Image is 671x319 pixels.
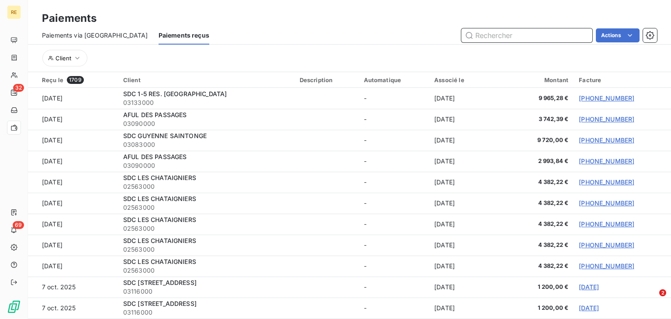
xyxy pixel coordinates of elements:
span: 02563000 [123,245,289,254]
td: - [359,130,429,151]
td: [DATE] [429,109,504,130]
td: [DATE] [28,130,118,151]
span: 4 382,22 € [509,220,568,229]
td: [DATE] [429,172,504,193]
td: [DATE] [429,151,504,172]
div: Client [123,76,289,83]
td: - [359,172,429,193]
span: SDC LES CHATAIGNIERS [123,216,196,223]
span: 9 965,28 € [509,94,568,103]
td: [DATE] [429,193,504,214]
span: SDC LES CHATAIGNIERS [123,174,196,181]
a: [PHONE_NUMBER] [579,115,634,123]
td: - [359,109,429,130]
td: - [359,88,429,109]
div: RE [7,5,21,19]
span: Paiements reçus [159,31,209,40]
div: Montant [509,76,568,83]
div: Facture [579,76,666,83]
span: 1709 [67,76,84,84]
span: 3 742,39 € [509,115,568,124]
span: SDC LES CHATAIGNIERS [123,195,196,202]
a: [PHONE_NUMBER] [579,136,634,144]
span: 1 200,00 € [509,283,568,291]
a: [PHONE_NUMBER] [579,178,634,186]
td: [DATE] [429,277,504,298]
td: 7 oct. 2025 [28,277,118,298]
img: Logo LeanPay [7,300,21,314]
span: SDC LES CHATAIGNIERS [123,258,196,265]
span: AFUL DES PASSAGES [123,153,187,160]
span: Client [55,55,71,62]
td: - [359,277,429,298]
a: [DATE] [579,304,599,312]
span: 03090000 [123,119,289,128]
span: 03116000 [123,308,289,317]
td: [DATE] [28,151,118,172]
input: Rechercher [461,28,592,42]
span: 4 382,22 € [509,199,568,208]
td: [DATE] [429,298,504,319]
span: 03090000 [123,161,289,170]
div: Reçu le [42,76,113,84]
td: - [359,256,429,277]
td: [DATE] [28,235,118,256]
td: [DATE] [429,235,504,256]
td: - [359,193,429,214]
a: [DATE] [579,283,599,291]
td: [DATE] [28,256,118,277]
span: 02563000 [123,266,289,275]
td: 7 oct. 2025 [28,298,118,319]
td: [DATE] [429,130,504,151]
span: 2 [659,289,666,296]
span: 32 [13,84,24,92]
div: Associé le [434,76,498,83]
span: SDC [STREET_ADDRESS] [123,279,197,286]
span: 02563000 [123,182,289,191]
h3: Paiements [42,10,97,26]
td: - [359,151,429,172]
span: SDC 1-5 RES. [GEOGRAPHIC_DATA] [123,90,227,97]
td: [DATE] [28,193,118,214]
span: SDC LES CHATAIGNIERS [123,237,196,244]
td: - [359,298,429,319]
span: 69 [13,221,24,229]
td: [DATE] [429,88,504,109]
td: - [359,235,429,256]
td: [DATE] [429,214,504,235]
button: Actions [596,28,640,42]
span: 2 993,84 € [509,157,568,166]
span: SDC [STREET_ADDRESS] [123,300,197,307]
span: AFUL DES PASSAGES [123,111,187,118]
a: [PHONE_NUMBER] [579,94,634,102]
button: Client [42,50,87,66]
span: 4 382,22 € [509,178,568,187]
span: 1 200,00 € [509,304,568,312]
span: 03116000 [123,287,289,296]
span: SDC GUYENNE SAINTONGE [123,132,207,139]
span: 02563000 [123,224,289,233]
a: [PHONE_NUMBER] [579,199,634,207]
span: Paiements via [GEOGRAPHIC_DATA] [42,31,148,40]
a: [PHONE_NUMBER] [579,157,634,165]
a: [PHONE_NUMBER] [579,220,634,228]
td: [DATE] [28,109,118,130]
span: 4 382,22 € [509,262,568,270]
div: Automatique [364,76,424,83]
span: 9 720,00 € [509,136,568,145]
div: Description [300,76,353,83]
td: [DATE] [28,172,118,193]
td: [DATE] [429,256,504,277]
a: [PHONE_NUMBER] [579,262,634,270]
td: - [359,214,429,235]
a: [PHONE_NUMBER] [579,241,634,249]
td: [DATE] [28,214,118,235]
span: 02563000 [123,203,289,212]
span: 4 382,22 € [509,241,568,250]
td: [DATE] [28,88,118,109]
span: 03133000 [123,98,289,107]
iframe: Intercom live chat [641,289,662,310]
span: 03083000 [123,140,289,149]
